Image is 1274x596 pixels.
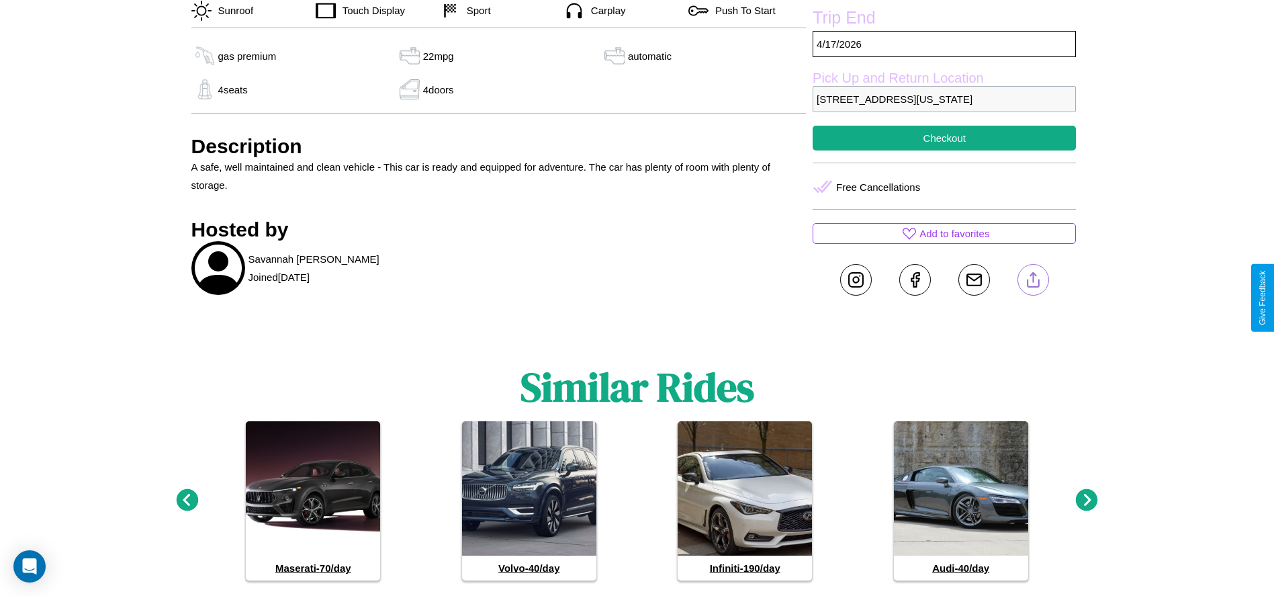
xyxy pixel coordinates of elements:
[191,79,218,99] img: gas
[462,421,596,581] a: Volvo-40/day
[396,79,423,99] img: gas
[423,81,454,99] p: 4 doors
[813,86,1076,112] p: [STREET_ADDRESS][US_STATE]
[678,556,812,581] h4: Infiniti - 190 /day
[813,71,1076,86] label: Pick Up and Return Location
[191,46,218,66] img: gas
[191,158,807,194] p: A safe, well maintained and clean vehicle - This car is ready and equipped for adventure. The car...
[191,218,807,241] h3: Hosted by
[218,81,248,99] p: 4 seats
[1258,271,1267,325] div: Give Feedback
[601,46,628,66] img: gas
[191,135,807,158] h3: Description
[836,178,920,196] p: Free Cancellations
[709,1,776,19] p: Push To Start
[919,224,989,243] p: Add to favorites
[246,421,380,581] a: Maserati-70/day
[813,8,1076,31] label: Trip End
[248,268,310,286] p: Joined [DATE]
[396,46,423,66] img: gas
[813,31,1076,57] p: 4 / 17 / 2026
[212,1,254,19] p: Sunroof
[584,1,626,19] p: Carplay
[520,359,754,415] h1: Similar Rides
[813,126,1076,151] button: Checkout
[460,1,491,19] p: Sport
[13,550,46,583] div: Open Intercom Messenger
[336,1,405,19] p: Touch Display
[246,556,380,581] h4: Maserati - 70 /day
[462,556,596,581] h4: Volvo - 40 /day
[628,47,672,65] p: automatic
[894,421,1028,581] a: Audi-40/day
[813,223,1076,244] button: Add to favorites
[218,47,277,65] p: gas premium
[423,47,454,65] p: 22 mpg
[248,250,379,268] p: Savannah [PERSON_NAME]
[894,556,1028,581] h4: Audi - 40 /day
[678,421,812,581] a: Infiniti-190/day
